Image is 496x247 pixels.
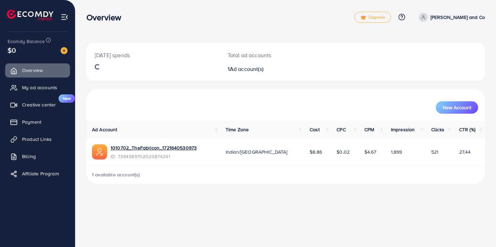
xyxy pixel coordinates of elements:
span: Clicks [431,126,444,133]
span: 27.44 [459,148,471,155]
span: New Account [443,105,471,110]
span: ID: 7394389702020874241 [111,153,197,160]
img: logo [7,10,53,20]
span: 1 available account(s) [92,171,140,178]
a: tickUpgrade [354,12,391,23]
p: Total ad accounts [228,51,311,59]
span: Overview [22,67,43,74]
a: My ad accounts [5,81,70,94]
span: $4.67 [364,148,376,155]
img: menu [61,13,69,21]
button: New Account [436,101,478,114]
p: [PERSON_NAME] and Co [431,13,485,21]
span: Billing [22,153,36,160]
a: Affiliate Program [5,167,70,181]
h2: 1 [228,66,311,72]
a: Payment [5,115,70,129]
span: CTR (%) [459,126,475,133]
span: Creative center [22,101,56,108]
span: Product Links [22,136,52,143]
span: $8.86 [310,148,322,155]
span: 521 [431,148,438,155]
img: tick [360,15,366,20]
span: Affiliate Program [22,170,59,177]
img: ic-ads-acc.e4c84228.svg [92,144,107,159]
span: My ad accounts [22,84,57,91]
span: Cost [310,126,320,133]
a: Overview [5,63,70,77]
span: $0 [8,45,16,55]
span: CPC [337,126,345,133]
span: New [59,94,75,103]
span: Impression [391,126,415,133]
span: Ad Account [92,126,117,133]
a: Billing [5,150,70,163]
p: [DATE] spends [95,51,211,59]
span: Indian/[GEOGRAPHIC_DATA] [226,148,288,155]
a: 1010702_TheFabricon_1721640530973 [111,144,197,151]
h3: Overview [86,12,127,22]
span: Ecomdy Balance [8,38,45,45]
span: $0.02 [337,148,350,155]
span: Time Zone [226,126,249,133]
span: 1,899 [391,148,402,155]
span: Ad account(s) [230,65,263,73]
span: Upgrade [360,15,385,20]
a: [PERSON_NAME] and Co [416,13,485,22]
a: Product Links [5,132,70,146]
img: image [61,47,68,54]
span: Payment [22,119,41,125]
span: CPM [364,126,374,133]
a: Creative centerNew [5,98,70,112]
